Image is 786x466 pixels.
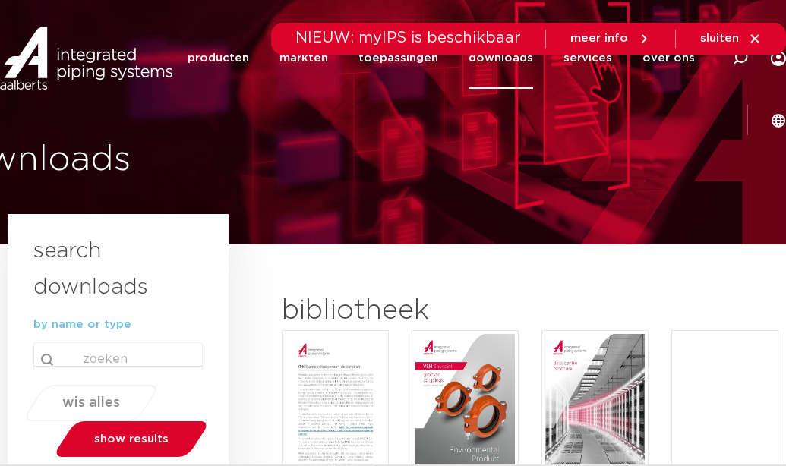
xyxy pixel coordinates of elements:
a: show results [52,421,211,457]
nav: Menu [188,27,695,89]
span: sluiten [700,33,739,44]
a: toepassingen [358,27,438,89]
a: downloads [469,27,533,89]
a: markten [279,27,328,89]
a: over ons [642,27,695,89]
span: NIEUW: myIPS is beschikbaar [295,30,521,46]
span: meer info [570,33,628,44]
a: services [563,27,612,89]
a: meer info [570,32,651,46]
h2: bibliotheek [282,293,513,329]
h3: search downloads [33,234,203,307]
a: producten [188,27,249,89]
p: by name or type [33,319,203,330]
span: show results [94,433,169,445]
a: sluiten [700,32,762,46]
div: my IPS [771,27,786,89]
